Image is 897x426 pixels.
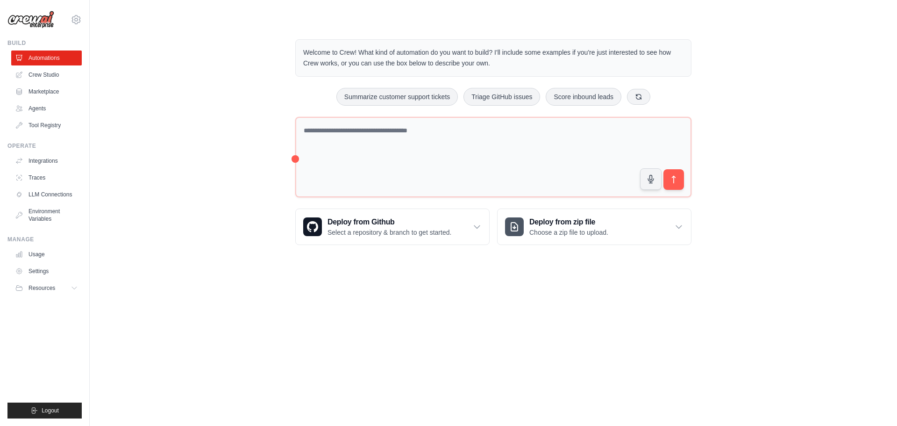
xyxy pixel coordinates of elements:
a: Agents [11,101,82,116]
a: LLM Connections [11,187,82,202]
h3: Deploy from Github [327,217,451,228]
a: Tool Registry [11,118,82,133]
img: Logo [7,11,54,29]
p: Welcome to Crew! What kind of automation do you want to build? I'll include some examples if you'... [303,47,683,69]
a: Marketplace [11,84,82,99]
a: Crew Studio [11,67,82,82]
span: Resources [28,284,55,292]
a: Integrations [11,153,82,168]
button: Resources [11,281,82,296]
p: Choose a zip file to upload. [529,228,608,237]
button: Triage GitHub issues [463,88,540,106]
button: Summarize customer support tickets [336,88,458,106]
div: Build [7,39,82,47]
h3: Deploy from zip file [529,217,608,228]
button: Score inbound leads [546,88,621,106]
p: Select a repository & branch to get started. [327,228,451,237]
a: Environment Variables [11,204,82,226]
a: Automations [11,51,82,65]
div: Operate [7,142,82,150]
span: Logout [42,407,59,414]
a: Traces [11,170,82,185]
a: Settings [11,264,82,279]
a: Usage [11,247,82,262]
div: Manage [7,236,82,243]
button: Logout [7,403,82,419]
